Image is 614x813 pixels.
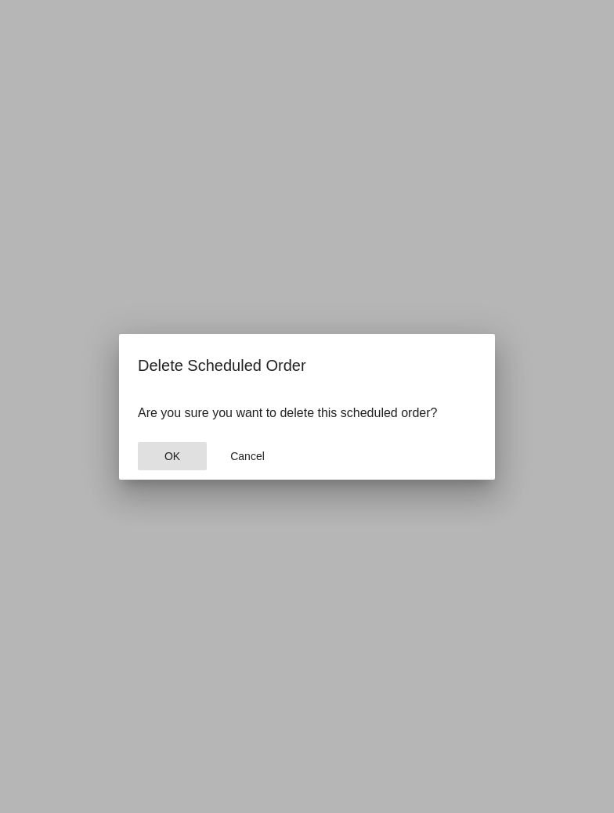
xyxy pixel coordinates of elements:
[164,450,180,462] span: OK
[138,353,476,378] h2: Delete Scheduled Order
[138,406,476,420] p: Are you sure you want to delete this scheduled order?
[213,442,282,470] button: Close dialog
[230,450,265,462] span: Cancel
[138,442,207,470] button: Close dialog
